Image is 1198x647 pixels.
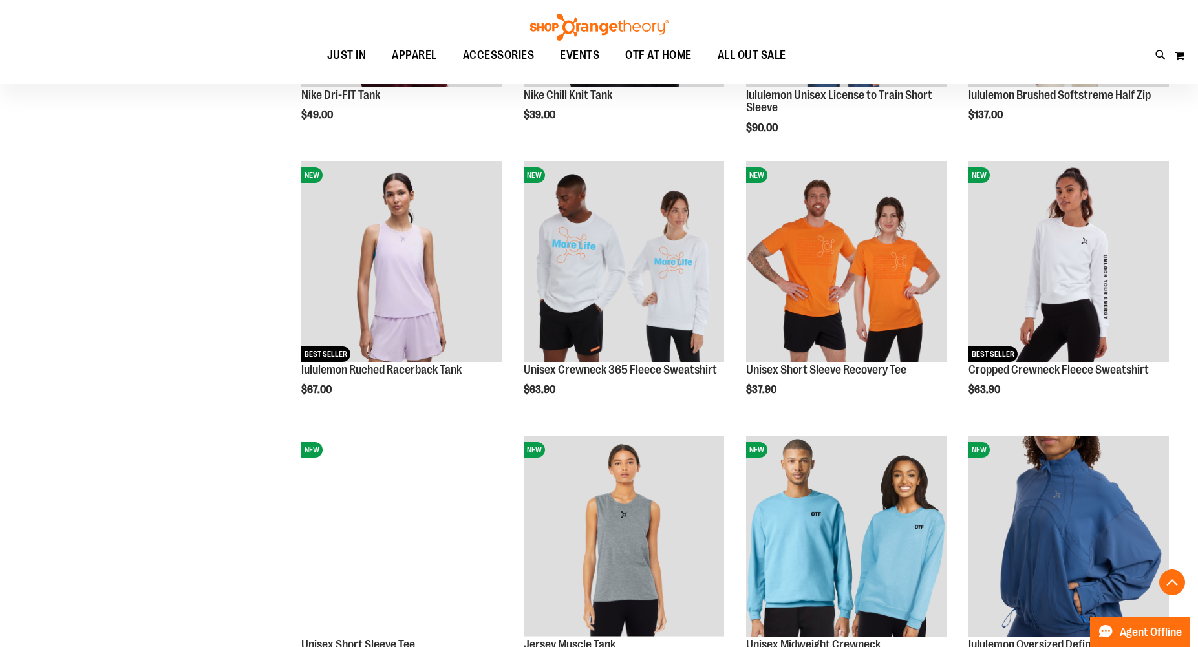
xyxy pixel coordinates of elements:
[301,89,380,101] a: Nike Dri-FIT Tank
[746,161,947,363] a: Unisex Short Sleeve Recovery TeeNEW
[301,167,323,183] span: NEW
[295,154,508,429] div: product
[1090,617,1190,647] button: Agent Offline
[1159,569,1185,595] button: Back To Top
[524,161,724,361] img: Unisex Crewneck 365 Fleece Sweatshirt
[746,436,947,638] a: Unisex Midweight CrewneckNEW
[560,41,599,70] span: EVENTS
[301,436,502,636] img: Unisex Short Sleeve Tee
[746,363,906,376] a: Unisex Short Sleeve Recovery Tee
[1120,626,1182,639] span: Agent Offline
[968,167,990,183] span: NEW
[301,161,502,363] a: lululemon Ruched Racerback TankNEWBEST SELLER
[746,442,767,458] span: NEW
[968,436,1169,636] img: lululemon Oversized Define Jacket
[301,109,335,121] span: $49.00
[528,14,670,41] img: Shop Orangetheory
[524,109,557,121] span: $39.00
[524,436,724,638] a: Jersey Muscle TankNEW
[968,363,1149,376] a: Cropped Crewneck Fleece Sweatshirt
[746,122,780,134] span: $90.00
[968,161,1169,361] img: Cropped Crewneck Fleece Sweatshirt
[746,89,932,114] a: lululemon Unisex License to Train Short Sleeve
[301,442,323,458] span: NEW
[524,363,717,376] a: Unisex Crewneck 365 Fleece Sweatshirt
[524,167,545,183] span: NEW
[740,154,953,429] div: product
[301,384,334,396] span: $67.00
[524,442,545,458] span: NEW
[301,346,350,362] span: BEST SELLER
[968,436,1169,638] a: lululemon Oversized Define JacketNEW
[968,109,1005,121] span: $137.00
[301,363,462,376] a: lululemon Ruched Racerback Tank
[968,89,1151,101] a: lululemon Brushed Softstreme Half Zip
[524,436,724,636] img: Jersey Muscle Tank
[327,41,367,70] span: JUST IN
[746,167,767,183] span: NEW
[524,89,612,101] a: Nike Chill Knit Tank
[746,161,947,361] img: Unisex Short Sleeve Recovery Tee
[962,154,1175,429] div: product
[968,384,1002,396] span: $63.90
[968,442,990,458] span: NEW
[718,41,786,70] span: ALL OUT SALE
[517,154,731,429] div: product
[746,436,947,636] img: Unisex Midweight Crewneck
[524,384,557,396] span: $63.90
[392,41,437,70] span: APPAREL
[463,41,535,70] span: ACCESSORIES
[746,384,778,396] span: $37.90
[625,41,692,70] span: OTF AT HOME
[968,161,1169,363] a: Cropped Crewneck Fleece SweatshirtNEWBEST SELLER
[301,161,502,361] img: lululemon Ruched Racerback Tank
[301,436,502,638] a: Unisex Short Sleeve TeeNEW
[968,346,1018,362] span: BEST SELLER
[524,161,724,363] a: Unisex Crewneck 365 Fleece SweatshirtNEW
